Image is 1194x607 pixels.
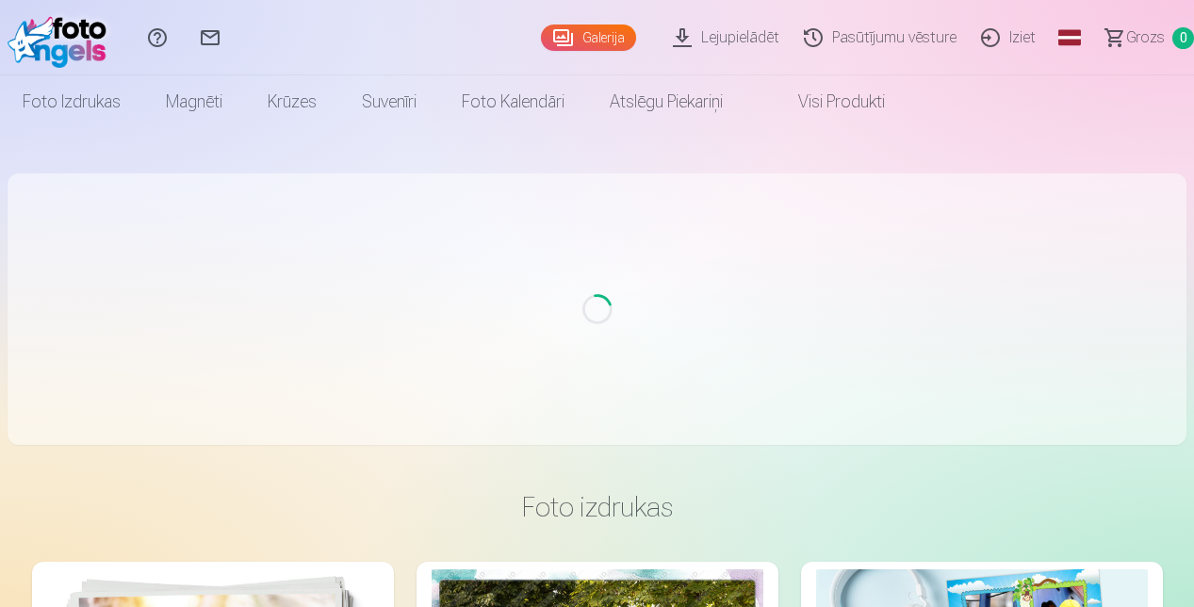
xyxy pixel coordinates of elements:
[1126,26,1165,49] span: Grozs
[1172,27,1194,49] span: 0
[8,8,116,68] img: /fa1
[245,75,339,128] a: Krūzes
[47,490,1148,524] h3: Foto izdrukas
[745,75,908,128] a: Visi produkti
[541,25,636,51] a: Galerija
[587,75,745,128] a: Atslēgu piekariņi
[143,75,245,128] a: Magnēti
[439,75,587,128] a: Foto kalendāri
[339,75,439,128] a: Suvenīri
